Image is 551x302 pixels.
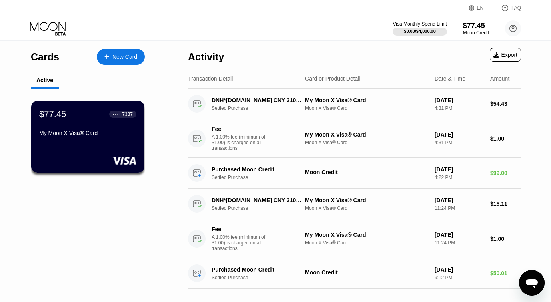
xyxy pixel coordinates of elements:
div: FeeA 1.00% fee (minimum of $1.00) is charged on all transactionsMy Moon X Visa® CardMoon X Visa® ... [188,219,521,258]
div: $0.00 / $4,000.00 [404,29,436,34]
div: DNH*[DOMAIN_NAME] CNY 310858883143 NLSettled PurchaseMy Moon X Visa® CardMoon X Visa® Card[DATE]4... [188,89,521,119]
div: [DATE] [435,97,484,103]
div: A 1.00% fee (minimum of $1.00) is charged on all transactions [212,134,272,151]
div: 4:31 PM [435,105,484,111]
div: $77.45● ● ● ●7337My Moon X Visa® Card [31,101,144,173]
div: Settled Purchase [212,205,311,211]
div: A 1.00% fee (minimum of $1.00) is charged on all transactions [212,234,272,251]
div: Moon X Visa® Card [305,205,428,211]
div: $99.00 [490,170,521,176]
iframe: 启动消息传送窗口的按钮 [519,270,545,296]
div: EN [469,4,493,12]
div: Fee [212,226,268,232]
div: [DATE] [435,266,484,273]
div: 4:31 PM [435,140,484,145]
div: Moon Credit [463,30,489,36]
div: ● ● ● ● [113,113,121,115]
div: $50.01 [490,270,521,276]
div: Settled Purchase [212,275,311,280]
div: Moon Credit [305,269,428,276]
div: Export [490,48,521,62]
div: DNH*[DOMAIN_NAME] CNY 310858883143 NL [212,97,304,103]
div: Active [36,77,53,83]
div: Activity [188,51,224,63]
div: Purchased Moon CreditSettled PurchaseMoon Credit[DATE]9:12 PM$50.01 [188,258,521,289]
div: My Moon X Visa® Card [305,97,428,103]
div: [DATE] [435,131,484,138]
div: $1.00 [490,236,521,242]
div: $77.45 [463,22,489,30]
div: Visa Monthly Spend Limit [393,21,447,27]
div: [DATE] [435,232,484,238]
div: New Card [97,49,145,65]
div: Visa Monthly Spend Limit$0.00/$4,000.00 [393,21,447,36]
div: FAQ [493,4,521,12]
div: Export [493,52,517,58]
div: Card or Product Detail [305,75,361,82]
div: DNH*[DOMAIN_NAME] CNY 310858883143 NLSettled PurchaseMy Moon X Visa® CardMoon X Visa® Card[DATE]1... [188,189,521,219]
div: Moon X Visa® Card [305,240,428,246]
div: 11:24 PM [435,205,484,211]
div: Purchased Moon Credit [212,266,304,273]
div: Purchased Moon Credit [212,166,304,173]
div: $77.45 [39,109,66,119]
div: 4:22 PM [435,175,484,180]
div: Moon X Visa® Card [305,140,428,145]
div: Moon Credit [305,169,428,175]
div: Amount [490,75,509,82]
div: Transaction Detail [188,75,233,82]
div: DNH*[DOMAIN_NAME] CNY 310858883143 NL [212,197,304,203]
div: Moon X Visa® Card [305,105,428,111]
div: EN [477,5,484,11]
div: $77.45Moon Credit [463,22,489,36]
div: My Moon X Visa® Card [305,197,428,203]
div: [DATE] [435,197,484,203]
div: FeeA 1.00% fee (minimum of $1.00) is charged on all transactionsMy Moon X Visa® CardMoon X Visa® ... [188,119,521,158]
div: My Moon X Visa® Card [305,232,428,238]
div: My Moon X Visa® Card [39,130,136,136]
div: Cards [31,51,59,63]
div: Fee [212,126,268,132]
div: [DATE] [435,166,484,173]
div: My Moon X Visa® Card [305,131,428,138]
div: $54.43 [490,101,521,107]
div: Date & Time [435,75,465,82]
div: $15.11 [490,201,521,207]
div: $1.00 [490,135,521,142]
div: 11:24 PM [435,240,484,246]
div: Settled Purchase [212,105,311,111]
div: Settled Purchase [212,175,311,180]
div: 7337 [122,111,133,117]
div: FAQ [511,5,521,11]
div: New Card [112,54,137,60]
div: Purchased Moon CreditSettled PurchaseMoon Credit[DATE]4:22 PM$99.00 [188,158,521,189]
div: 9:12 PM [435,275,484,280]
